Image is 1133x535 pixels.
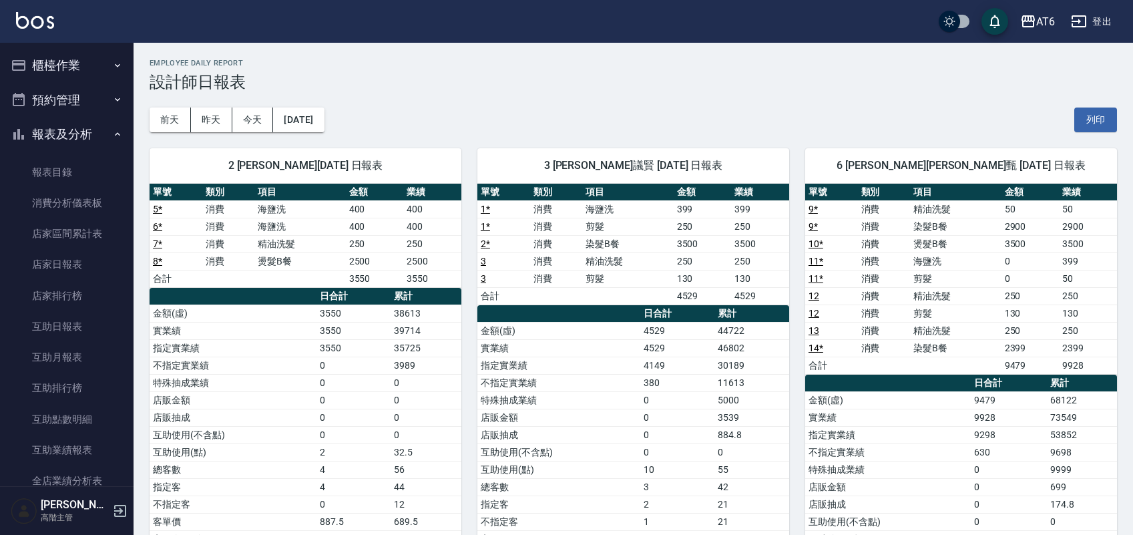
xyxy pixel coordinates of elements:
span: 2 [PERSON_NAME][DATE] 日報表 [166,159,445,172]
a: 店家排行榜 [5,281,128,311]
td: 消費 [858,200,911,218]
td: 0 [640,391,714,409]
th: 類別 [202,184,255,201]
th: 單號 [150,184,202,201]
td: 金額(虛) [805,391,971,409]
td: 0 [316,374,390,391]
td: 不指定實業績 [477,374,640,391]
td: 燙髮B餐 [254,252,345,270]
table: a dense table [805,184,1117,375]
td: 海鹽洗 [254,218,345,235]
th: 日合計 [971,375,1046,392]
td: 指定客 [477,496,640,513]
td: 250 [674,218,732,235]
a: 12 [809,308,819,319]
td: 4529 [731,287,789,305]
td: 消費 [530,235,583,252]
td: 不指定實業績 [150,357,316,374]
td: 9928 [971,409,1046,426]
a: 互助排行榜 [5,373,128,403]
h5: [PERSON_NAME] [41,498,109,512]
td: 0 [971,461,1046,478]
td: 染髮B餐 [582,235,673,252]
td: 消費 [858,305,911,322]
td: 400 [346,200,404,218]
td: 50 [1059,270,1117,287]
td: 4149 [640,357,714,374]
th: 金額 [1001,184,1060,201]
td: 特殊抽成業績 [805,461,971,478]
td: 400 [403,218,461,235]
a: 店家區間累計表 [5,218,128,249]
td: 250 [731,218,789,235]
th: 累計 [391,288,461,305]
td: 合計 [477,287,530,305]
td: 50 [1059,200,1117,218]
table: a dense table [477,184,789,305]
td: 指定客 [150,478,316,496]
td: 2399 [1059,339,1117,357]
td: 0 [316,409,390,426]
td: 0 [316,391,390,409]
td: 3 [640,478,714,496]
td: 消費 [202,218,255,235]
th: 金額 [346,184,404,201]
td: 250 [1001,322,1060,339]
td: 0 [391,374,461,391]
td: 金額(虛) [150,305,316,322]
td: 400 [346,218,404,235]
th: 類別 [530,184,583,201]
a: 報表目錄 [5,157,128,188]
td: 399 [731,200,789,218]
td: 42 [714,478,788,496]
td: 互助使用(不含點) [150,426,316,443]
td: 消費 [530,252,583,270]
td: 73549 [1047,409,1117,426]
td: 精油洗髮 [910,200,1001,218]
td: 總客數 [150,461,316,478]
td: 130 [674,270,732,287]
td: 399 [674,200,732,218]
td: 精油洗髮 [582,252,673,270]
td: 250 [403,235,461,252]
td: 9928 [1059,357,1117,374]
td: 5000 [714,391,788,409]
td: 3550 [316,305,390,322]
td: 46802 [714,339,788,357]
button: 昨天 [191,108,232,132]
td: 指定實業績 [477,357,640,374]
td: 3550 [316,322,390,339]
th: 單號 [477,184,530,201]
td: 消費 [202,200,255,218]
a: 店家日報表 [5,249,128,280]
td: 4 [316,461,390,478]
td: 合計 [150,270,202,287]
td: 染髮B餐 [910,339,1001,357]
a: 互助月報表 [5,342,128,373]
td: 剪髮 [910,305,1001,322]
td: 21 [714,513,788,530]
td: 消費 [858,235,911,252]
span: 3 [PERSON_NAME]議賢 [DATE] 日報表 [493,159,773,172]
button: save [981,8,1008,35]
td: 2900 [1059,218,1117,235]
th: 類別 [858,184,911,201]
button: AT6 [1015,8,1060,35]
a: 3 [481,256,486,266]
td: 指定實業績 [150,339,316,357]
img: Logo [16,12,54,29]
td: 互助使用(不含點) [477,443,640,461]
td: 55 [714,461,788,478]
td: 887.5 [316,513,390,530]
td: 130 [1001,305,1060,322]
td: 總客數 [477,478,640,496]
td: 32.5 [391,443,461,461]
td: 3539 [714,409,788,426]
td: 消費 [202,252,255,270]
a: 3 [481,273,486,284]
td: 1 [640,513,714,530]
td: 9698 [1047,443,1117,461]
td: 消費 [858,252,911,270]
td: 2 [640,496,714,513]
td: 染髮B餐 [910,218,1001,235]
